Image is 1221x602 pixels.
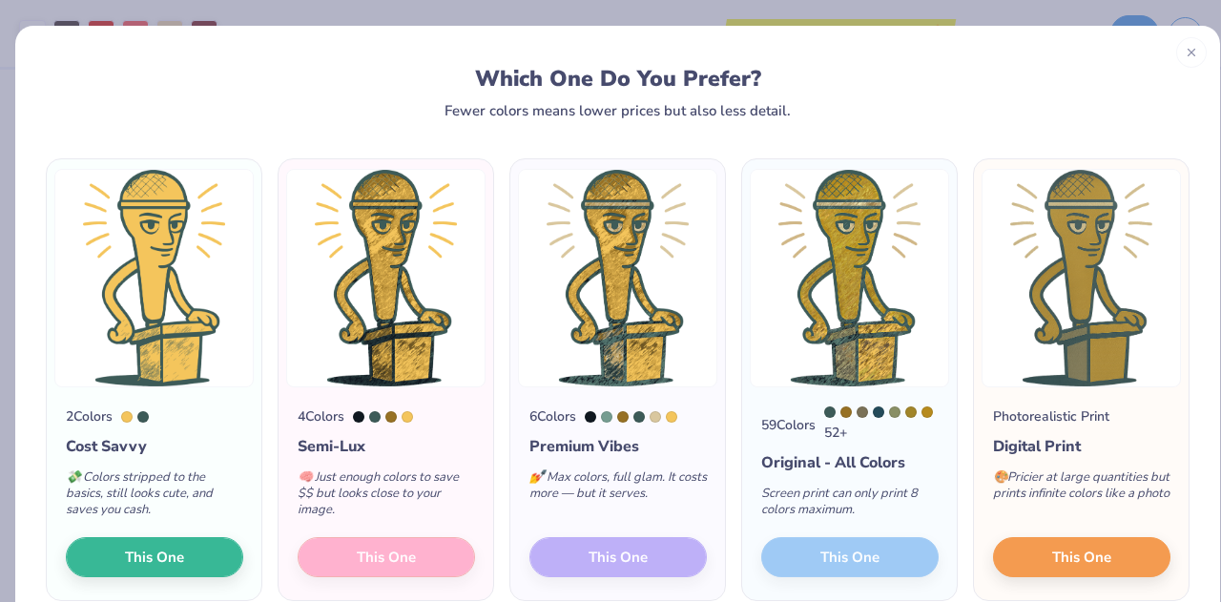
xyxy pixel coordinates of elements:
[889,406,900,418] div: 5773 C
[66,458,243,537] div: Colors stripped to the basics, still looks cute, and saves you cash.
[353,411,364,423] div: Black 6 C
[137,411,149,423] div: 5477 C
[529,458,707,521] div: Max colors, full glam. It costs more — but it serves.
[993,537,1170,577] button: This One
[633,411,645,423] div: 5477 C
[993,406,1109,426] div: Photorealistic Print
[298,435,475,458] div: Semi-Lux
[54,169,254,387] img: 2 color option
[529,406,576,426] div: 6 Colors
[601,411,612,423] div: 624 C
[68,66,1169,92] div: Which One Do You Prefer?
[824,406,939,443] div: 52 +
[921,406,933,418] div: 7556 C
[66,406,113,426] div: 2 Colors
[529,468,545,486] span: 💅
[1052,547,1111,569] span: This One
[529,435,707,458] div: Premium Vibes
[666,411,677,423] div: 141 C
[857,406,868,418] div: 7497 C
[66,537,243,577] button: This One
[617,411,629,423] div: 7558 C
[982,169,1181,387] img: Photorealistic preview
[650,411,661,423] div: 7501 C
[125,547,184,569] span: This One
[445,103,791,118] div: Fewer colors means lower prices but also less detail.
[369,411,381,423] div: 5477 C
[286,169,486,387] img: 4 color option
[993,435,1170,458] div: Digital Print
[298,458,475,537] div: Just enough colors to save $$ but looks close to your image.
[993,458,1170,521] div: Pricier at large quantities but prints infinite colors like a photo
[518,169,717,387] img: 6 color option
[761,474,939,537] div: Screen print can only print 8 colors maximum.
[905,406,917,418] div: 7754 C
[298,468,313,486] span: 🧠
[121,411,133,423] div: 141 C
[824,406,836,418] div: 5477 C
[66,435,243,458] div: Cost Savvy
[873,406,884,418] div: 7477 C
[761,415,816,435] div: 59 Colors
[750,169,949,387] img: 59 color option
[840,406,852,418] div: 7558 C
[66,468,81,486] span: 💸
[402,411,413,423] div: 141 C
[761,451,939,474] div: Original - All Colors
[385,411,397,423] div: 7558 C
[298,406,344,426] div: 4 Colors
[993,468,1008,486] span: 🎨
[585,411,596,423] div: Black 6 C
